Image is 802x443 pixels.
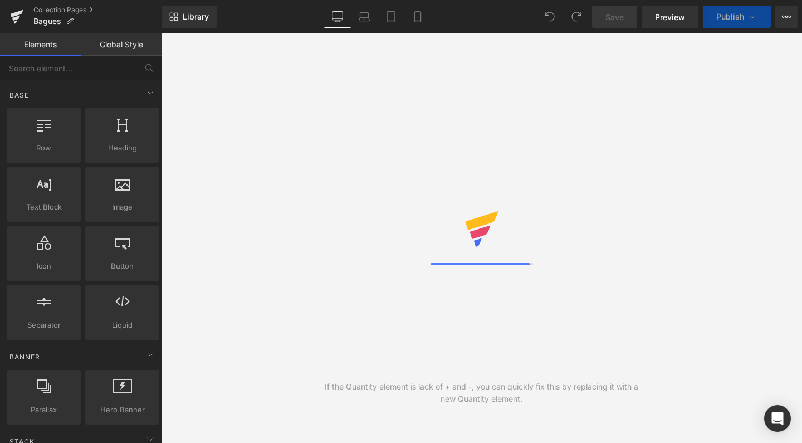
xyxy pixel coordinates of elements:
[703,6,771,28] button: Publish
[81,33,162,56] a: Global Style
[10,260,77,272] span: Icon
[351,6,378,28] a: Laptop
[89,201,156,213] span: Image
[539,6,561,28] button: Undo
[10,201,77,213] span: Text Block
[89,404,156,416] span: Hero Banner
[89,142,156,154] span: Heading
[10,404,77,416] span: Parallax
[655,11,685,23] span: Preview
[404,6,431,28] a: Mobile
[183,12,209,22] span: Library
[89,319,156,331] span: Liquid
[8,352,41,362] span: Banner
[89,260,156,272] span: Button
[642,6,698,28] a: Preview
[10,142,77,154] span: Row
[378,6,404,28] a: Tablet
[775,6,798,28] button: More
[33,17,61,26] span: Bagues
[565,6,588,28] button: Redo
[324,6,351,28] a: Desktop
[8,90,30,100] span: Base
[162,6,217,28] a: New Library
[10,319,77,331] span: Separator
[321,381,642,405] div: If the Quantity element is lack of + and -, you can quickly fix this by replacing it with a new Q...
[764,405,791,432] div: Open Intercom Messenger
[605,11,624,23] span: Save
[716,12,744,21] span: Publish
[33,6,162,14] a: Collection Pages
